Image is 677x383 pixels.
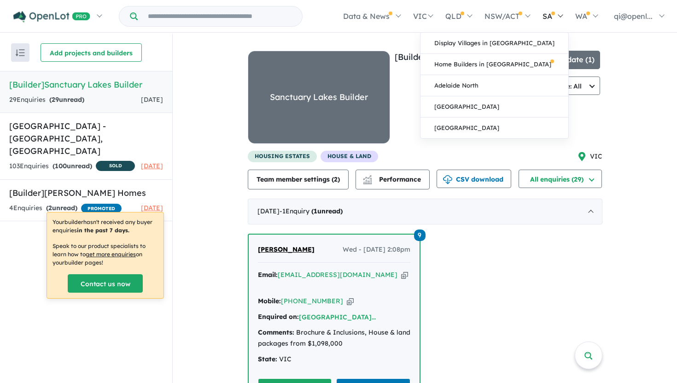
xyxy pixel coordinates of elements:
[81,204,122,213] span: PROMOTED
[420,75,568,96] a: Adelaide North
[258,328,294,336] strong: Comments:
[321,151,378,162] span: House & Land
[41,43,142,62] button: Add projects and builders
[68,274,143,293] a: Contact us now
[281,297,343,305] a: [PHONE_NUMBER]
[9,120,163,157] h5: [GEOGRAPHIC_DATA] - [GEOGRAPHIC_DATA] , [GEOGRAPHIC_DATA]
[86,251,136,258] u: get more enquiries
[258,297,281,305] strong: Mobile:
[299,313,376,321] a: [GEOGRAPHIC_DATA]...
[443,175,452,184] img: download icon
[258,354,410,365] div: VIC
[311,207,343,215] strong: ( unread)
[614,12,653,21] span: qi@openl...
[53,242,158,267] p: Speak to our product specialists to learn how to on your builder pages !
[9,78,163,91] h5: [Builder] Sanctuary Lakes Builder
[248,199,602,224] div: [DATE]
[363,178,372,184] img: bar-chart.svg
[53,218,158,235] p: Your builder hasn't received any buyer enquiries
[248,170,349,189] button: Team member settings (2)
[258,327,410,349] div: Brochure & Inclusions, House & land packages from $1,098,000
[590,151,602,162] span: VIC
[414,229,426,241] a: 9
[299,312,376,322] button: [GEOGRAPHIC_DATA]...
[55,162,67,170] span: 100
[77,227,129,234] b: in the past 7 days.
[343,244,410,255] span: Wed - [DATE] 2:08pm
[437,170,511,188] button: CSV download
[364,175,421,183] span: Performance
[314,207,317,215] span: 1
[258,245,315,253] span: [PERSON_NAME]
[420,118,568,138] a: [GEOGRAPHIC_DATA]
[52,95,59,104] span: 29
[395,52,528,62] a: [Builder]Sanctuary Lakes Builder
[9,203,122,214] div: 4 Enquir ies
[141,204,163,212] span: [DATE]
[258,244,315,255] a: [PERSON_NAME]
[53,162,92,170] strong: ( unread)
[542,51,601,69] button: Update (1)
[278,271,397,279] a: [EMAIL_ADDRESS][DOMAIN_NAME]
[280,207,343,215] span: - 1 Enquir y
[420,54,568,75] a: Home Builders in [GEOGRAPHIC_DATA]
[9,187,163,199] h5: [Builder] [PERSON_NAME] Homes
[141,95,163,104] span: [DATE]
[248,51,390,151] a: Sanctuary Lakes Builder
[258,271,278,279] strong: Email:
[519,170,602,188] button: All enquiries (29)
[401,270,408,280] button: Copy
[420,33,568,54] a: Display Villages in [GEOGRAPHIC_DATA]
[258,355,277,363] strong: State:
[13,11,90,23] img: Openlot PRO Logo White
[363,175,371,180] img: line-chart.svg
[9,94,84,106] div: 29 Enquir ies
[49,95,84,104] strong: ( unread)
[141,162,163,170] span: [DATE]
[258,312,299,321] strong: Enquired on:
[270,90,368,105] div: Sanctuary Lakes Builder
[356,170,430,189] button: Performance
[542,77,601,95] button: State: All
[9,161,135,172] div: 103 Enquir ies
[420,96,568,118] a: [GEOGRAPHIC_DATA]
[347,296,354,306] button: Copy
[334,175,338,183] span: 2
[16,49,25,56] img: sort.svg
[48,204,52,212] span: 2
[46,204,77,212] strong: ( unread)
[140,6,300,26] input: Try estate name, suburb, builder or developer
[248,151,317,162] span: housing estates
[96,161,135,171] span: SOLD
